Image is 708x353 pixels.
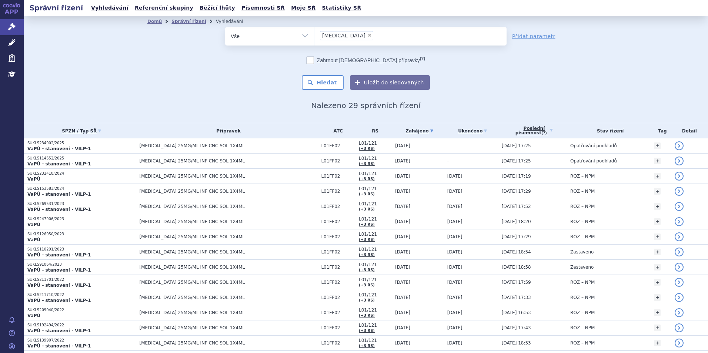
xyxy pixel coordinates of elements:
a: detail [675,308,684,317]
span: [DATE] [395,310,410,315]
span: [MEDICAL_DATA] 25MG/ML INF CNC SOL 1X4ML [140,325,318,330]
span: [MEDICAL_DATA] 25MG/ML INF CNC SOL 1X4ML [140,143,318,148]
span: [DATE] 17:29 [502,189,531,194]
span: [DATE] [447,265,462,270]
a: detail [675,157,684,165]
span: L01/121 [359,232,391,237]
span: × [367,33,372,37]
span: ROZ – NPM [570,204,595,209]
a: (+3 RS) [359,177,375,181]
a: Moje SŘ [289,3,318,13]
p: SUKLS234902/2025 [27,141,136,146]
span: [DATE] [395,204,410,209]
span: Zastaveno [570,265,594,270]
span: [DATE] 17:59 [502,280,531,285]
p: SUKLS153583/2024 [27,186,136,191]
span: [MEDICAL_DATA] 25MG/ML INF CNC SOL 1X4ML [140,280,318,285]
a: (+3 RS) [359,192,375,196]
span: Zastaveno [570,249,594,255]
a: detail [675,217,684,226]
th: Tag [650,123,671,138]
a: detail [675,339,684,347]
span: L01/121 [359,247,391,252]
span: L01/121 [359,171,391,176]
span: [MEDICAL_DATA] 25MG/ML INF CNC SOL 1X4ML [140,234,318,239]
span: [DATE] [447,249,462,255]
span: [MEDICAL_DATA] 25MG/ML INF CNC SOL 1X4ML [140,295,318,300]
span: [DATE] 18:20 [502,219,531,224]
a: + [654,142,661,149]
span: ROZ – NPM [570,340,595,346]
span: [MEDICAL_DATA] 25MG/ML INF CNC SOL 1X4ML [140,174,318,179]
p: SUKLS209040/2022 [27,307,136,313]
a: Poslednípísemnost(?) [502,123,567,138]
span: - [447,158,449,164]
span: [MEDICAL_DATA] [322,33,365,38]
strong: VaPÚ - stanovení - VILP-1 [27,207,91,212]
input: [MEDICAL_DATA] [375,31,380,40]
a: (+3 RS) [359,162,375,166]
a: Běžící lhůty [197,3,237,13]
span: [DATE] [395,280,410,285]
span: L01FF02 [321,174,355,179]
span: [DATE] [395,174,410,179]
span: [DATE] 17:29 [502,234,531,239]
strong: VaPÚ [27,222,40,227]
a: (+3 RS) [359,329,375,333]
span: L01/121 [359,277,391,282]
p: SUKLS110291/2023 [27,247,136,252]
p: SUKLS139907/2022 [27,338,136,343]
strong: VaPÚ - stanovení - VILP-1 [27,298,91,303]
th: Přípravek [136,123,318,138]
p: SUKLS247906/2023 [27,216,136,222]
span: [DATE] 18:58 [502,265,531,270]
a: Písemnosti SŘ [239,3,287,13]
abbr: (?) [541,131,547,135]
a: (+3 RS) [359,207,375,211]
span: L01/121 [359,186,391,191]
span: L01FF02 [321,280,355,285]
strong: VaPÚ - stanovení - VILP-1 [27,252,91,258]
a: (+3 RS) [359,222,375,226]
button: Hledat [302,75,344,90]
span: ROZ – NPM [570,295,595,300]
p: SUKLS126950/2023 [27,232,136,237]
p: SUKLS211701/2022 [27,277,136,282]
span: ROZ – NPM [570,280,595,285]
a: Zahájeno [395,126,444,136]
span: L01FF02 [321,189,355,194]
span: L01FF02 [321,310,355,315]
p: SUKLS232418/2024 [27,171,136,176]
span: L01FF02 [321,158,355,164]
span: [MEDICAL_DATA] 25MG/ML INF CNC SOL 1X4ML [140,204,318,209]
p: SUKLS211710/2022 [27,292,136,297]
span: Opatřování podkladů [570,158,617,164]
a: Referenční skupiny [133,3,196,13]
strong: VaPÚ - stanovení - VILP-1 [27,328,91,333]
span: ROZ – NPM [570,234,595,239]
a: (+3 RS) [359,268,375,272]
span: [MEDICAL_DATA] 25MG/ML INF CNC SOL 1X4ML [140,249,318,255]
th: RS [355,123,391,138]
strong: VaPÚ - stanovení - VILP-1 [27,283,91,288]
a: Ukončeno [447,126,498,136]
span: L01/121 [359,216,391,222]
a: detail [675,248,684,256]
a: (+3 RS) [359,238,375,242]
span: [DATE] [447,174,462,179]
span: ROZ – NPM [570,310,595,315]
span: [DATE] [395,143,410,148]
a: detail [675,263,684,272]
a: + [654,325,661,331]
span: [DATE] [395,249,410,255]
span: L01/121 [359,338,391,343]
span: [MEDICAL_DATA] 25MG/ML INF CNC SOL 1X4ML [140,310,318,315]
a: Vyhledávání [89,3,131,13]
span: [DATE] [395,325,410,330]
p: SUKLS114552/2025 [27,156,136,161]
span: [DATE] [395,265,410,270]
th: ATC [317,123,355,138]
strong: VaPÚ [27,237,40,242]
span: L01FF02 [321,204,355,209]
span: [DATE] [447,234,462,239]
